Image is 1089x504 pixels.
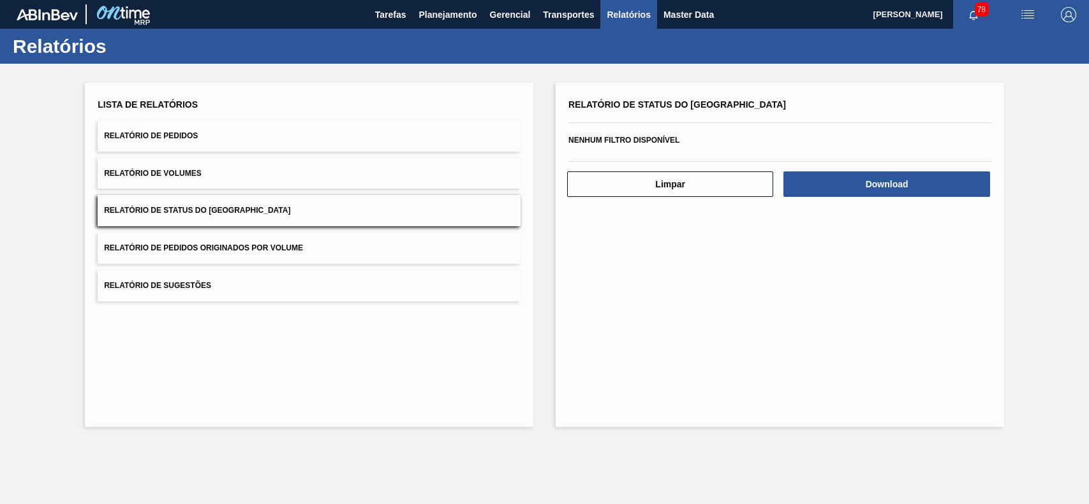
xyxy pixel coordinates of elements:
span: 78 [975,3,988,17]
button: Notificações [953,6,994,24]
span: Relatório de Pedidos [104,131,198,140]
span: Relatório de Status do [GEOGRAPHIC_DATA] [104,206,290,215]
span: Nenhum filtro disponível [568,136,679,145]
button: Limpar [567,171,773,197]
button: Relatório de Volumes [98,158,521,189]
span: Gerencial [490,7,531,22]
button: Relatório de Pedidos [98,120,521,152]
span: Relatório de Pedidos Originados por Volume [104,243,303,252]
span: Relatório de Volumes [104,169,201,178]
span: Relatório de Status do [GEOGRAPHIC_DATA] [568,99,786,110]
button: Relatório de Status do [GEOGRAPHIC_DATA] [98,195,521,226]
img: userActions [1020,7,1035,22]
span: Relatórios [607,7,650,22]
span: Master Data [663,7,714,22]
img: Logout [1061,7,1076,22]
span: Planejamento [419,7,477,22]
h1: Relatórios [13,39,239,54]
span: Transportes [543,7,594,22]
span: Relatório de Sugestões [104,281,211,290]
img: TNhmsLtSVTkK8tSr43FrP2fwEKptu5GPRR3wAAAABJRU5ErkJggg== [17,9,78,20]
button: Relatório de Pedidos Originados por Volume [98,233,521,264]
button: Download [783,171,989,197]
span: Tarefas [375,7,406,22]
button: Relatório de Sugestões [98,270,521,301]
span: Lista de Relatórios [98,99,198,110]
